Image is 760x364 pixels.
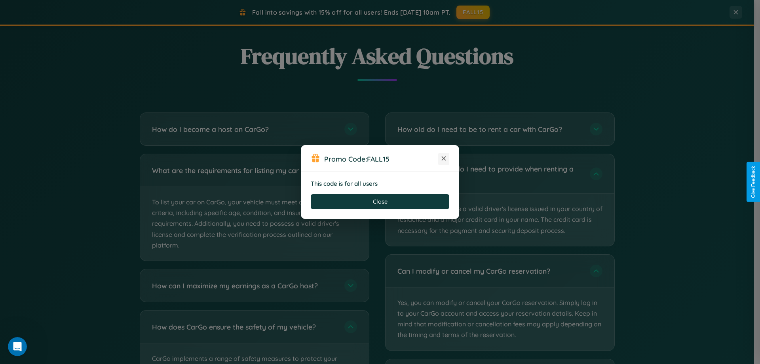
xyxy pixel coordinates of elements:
[311,194,449,209] button: Close
[750,166,756,198] div: Give Feedback
[8,337,27,356] iframe: Intercom live chat
[367,154,389,163] b: FALL15
[324,154,438,163] h3: Promo Code:
[311,180,378,187] strong: This code is for all users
